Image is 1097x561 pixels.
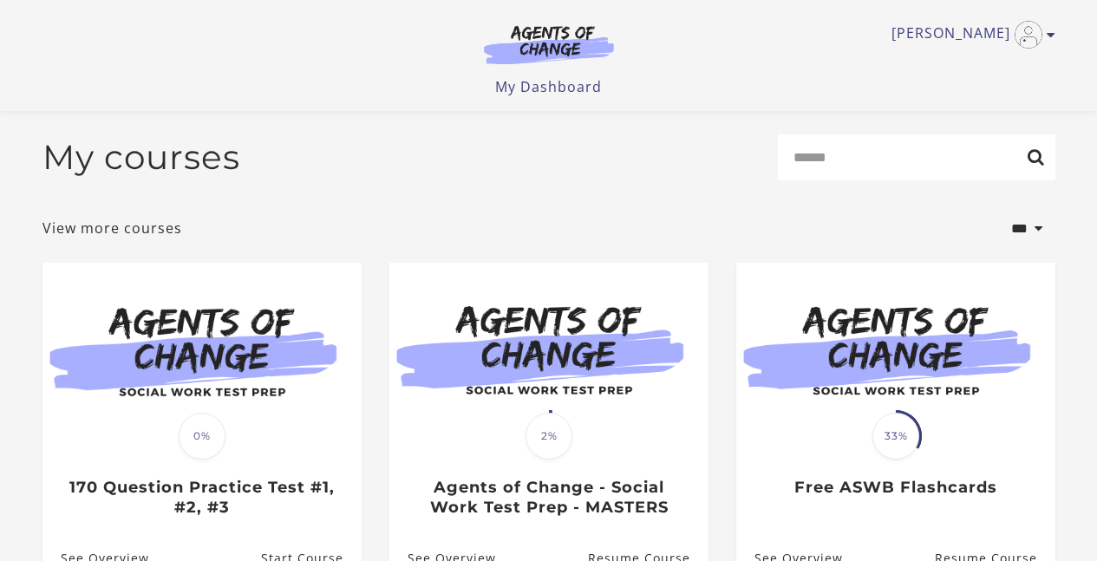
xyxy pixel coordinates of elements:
[526,413,572,460] span: 2%
[408,478,689,517] h3: Agents of Change - Social Work Test Prep - MASTERS
[495,77,602,96] a: My Dashboard
[891,21,1047,49] a: Toggle menu
[42,218,182,238] a: View more courses
[42,137,240,178] h2: My courses
[466,24,632,64] img: Agents of Change Logo
[872,413,919,460] span: 33%
[179,413,225,460] span: 0%
[61,478,343,517] h3: 170 Question Practice Test #1, #2, #3
[754,478,1036,498] h3: Free ASWB Flashcards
